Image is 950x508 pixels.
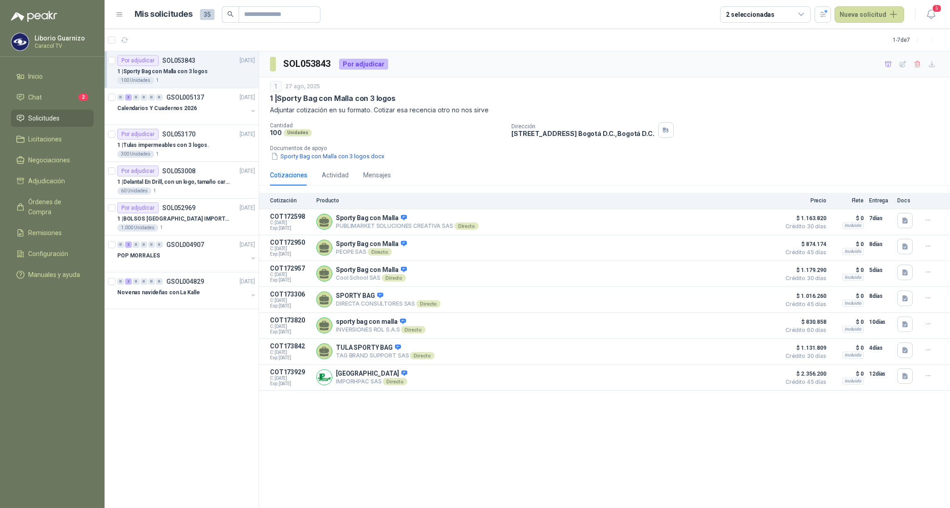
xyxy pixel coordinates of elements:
span: Órdenes de Compra [28,197,85,217]
p: [DATE] [240,167,255,176]
span: $ 1.163.820 [781,213,826,224]
div: 0 [148,278,155,285]
p: GSOL004907 [166,241,204,248]
div: 2 [125,241,132,248]
p: [DATE] [240,277,255,286]
div: Unidades [284,129,312,136]
span: Crédito 45 días [781,379,826,385]
span: Solicitudes [28,113,60,123]
h3: SOL053843 [283,57,332,71]
p: Sporty Bag con Malla [336,214,479,222]
img: Company Logo [317,370,332,385]
span: Exp: [DATE] [270,329,311,335]
span: C: [DATE] [270,272,311,277]
p: Calendarios Y Cuadernos 2026 [117,104,197,113]
a: 0 2 0 0 0 0 GSOL004907[DATE] POP MORRALES [117,239,257,268]
div: 0 [156,241,163,248]
span: search [227,11,234,17]
div: Por adjudicar [117,202,159,213]
p: COT172950 [270,239,311,246]
button: Nueva solicitud [835,6,904,23]
p: [DATE] [240,241,255,249]
p: COT173820 [270,317,311,324]
p: 5 días [869,265,892,276]
p: TAG BRAND SUPPORT SAS [336,352,435,359]
p: SPORTY BAG [336,292,440,300]
div: 0 [133,241,140,248]
a: Por adjudicarSOL053170[DATE] 1 |Tulas impermeables con 3 logos.300 Unidades1 [105,125,259,162]
span: Remisiones [28,228,62,238]
img: Company Logo [11,33,29,50]
p: POP MORRALES [117,251,160,260]
p: DIRECTA CONSULTORES SAS [336,300,440,307]
p: IMPORHPAC SAS [336,378,407,385]
span: Licitaciones [28,134,62,144]
img: Logo peakr [11,11,57,22]
a: Por adjudicarSOL053008[DATE] 1 |Delantal En Drill, con un logo, tamaño carta 1 tinta (Se envia en... [105,162,259,199]
div: Por adjudicar [117,55,159,66]
span: Crédito 45 días [781,302,826,307]
span: $ 1.179.290 [781,265,826,276]
p: SOL053170 [162,131,195,137]
span: Crédito 45 días [781,250,826,255]
a: Chat2 [11,89,94,106]
p: Caracol TV [35,43,91,49]
p: Dirección [511,123,654,130]
a: Inicio [11,68,94,85]
div: Incluido [842,274,864,281]
span: 5 [932,4,942,13]
p: 1 [153,187,156,195]
div: Por adjudicar [117,166,159,176]
a: Solicitudes [11,110,94,127]
p: COT172598 [270,213,311,220]
a: Manuales y ayuda [11,266,94,283]
p: 7 días [869,213,892,224]
div: Directo [382,274,406,282]
button: 5 [923,6,939,23]
p: Sporty Bag con Malla [336,266,407,274]
p: [GEOGRAPHIC_DATA] [336,370,407,378]
a: Por adjudicarSOL052969[DATE] 1 |BOLSOS [GEOGRAPHIC_DATA] IMPORTADO [GEOGRAPHIC_DATA]-397-11.000 U... [105,199,259,236]
div: 0 [156,278,163,285]
a: Por adjudicarSOL053843[DATE] 1 |Sporty Bag con Malla con 3 logos100 Unidades1 [105,51,259,88]
div: Incluido [842,377,864,385]
div: Directo [455,222,479,230]
span: Negociaciones [28,155,70,165]
span: Manuales y ayuda [28,270,80,280]
p: 27 ago, 2025 [285,82,320,91]
p: 1 | Sporty Bag con Malla con 3 logos [270,94,395,103]
div: 300 Unidades [117,151,154,158]
p: Cotización [270,197,311,204]
p: 4 días [869,342,892,353]
p: $ 0 [832,368,864,379]
p: 8 días [869,239,892,250]
div: Directo [383,378,407,385]
p: $ 0 [832,342,864,353]
span: Crédito 30 días [781,353,826,359]
p: 1 [160,224,163,231]
p: 8 días [869,291,892,302]
div: 0 [156,94,163,101]
div: 2 seleccionadas [726,10,775,20]
div: 0 [117,94,124,101]
div: Incluido [842,222,864,229]
p: SOL052969 [162,205,195,211]
p: Adjuntar cotización en su formato. Cotizar esa recencia otro no nos sirve [270,105,939,115]
p: Entrega [869,197,892,204]
p: 1 [156,151,159,158]
div: Por adjudicar [339,59,388,70]
p: INVERSIONES ROL S.A.S [336,326,425,333]
div: 0 [148,94,155,101]
span: C: [DATE] [270,220,311,226]
p: PEOPE SAS [336,248,407,256]
p: $ 0 [832,291,864,302]
p: SOL053843 [162,57,195,64]
div: Incluido [842,300,864,307]
p: [DATE] [240,93,255,102]
div: 3 [125,94,132,101]
span: 35 [200,9,215,20]
div: 60 Unidades [117,187,151,195]
span: C: [DATE] [270,376,311,381]
a: Adjudicación [11,172,94,190]
p: GSOL004829 [166,278,204,285]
